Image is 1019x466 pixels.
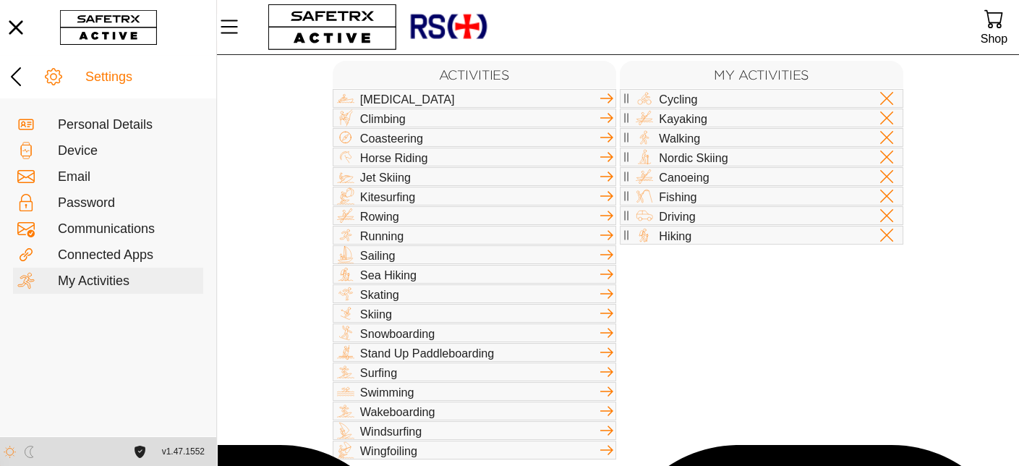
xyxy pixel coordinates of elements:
[130,446,150,458] a: License Agreement
[981,29,1007,48] div: Shop
[58,247,199,263] div: Connected Apps
[360,229,598,242] div: Running
[58,117,199,133] div: Personal Details
[337,129,354,146] img: COASTEERING.svg
[217,12,253,42] button: Menu
[360,307,598,320] div: Skiing
[337,207,354,224] img: KAYAKING.svg
[636,207,653,224] img: DRIVE.svg
[659,92,871,105] div: Cycling
[337,266,354,283] img: SEA_HIKING.svg
[153,440,213,464] button: v1.47.1552
[58,274,199,289] div: My Activities
[360,287,598,300] div: Skating
[17,142,35,159] img: Devices.svg
[58,195,199,211] div: Password
[360,111,598,124] div: Climbing
[636,109,653,127] img: KAYAKING.svg
[23,446,35,458] img: ModeDark.svg
[85,69,212,85] div: Settings
[636,90,653,107] img: CYCLING.svg
[620,61,903,88] h2: My Activities
[162,444,205,459] span: v1.47.1552
[337,285,354,302] img: SKATING.svg
[636,148,653,166] img: NORDIC_SKIING.svg
[337,226,354,244] img: RUNNING.svg
[659,111,871,124] div: Kayaking
[337,168,354,185] img: JET_SKIING.svg
[659,170,871,183] div: Canoeing
[409,4,488,51] img: RescueLogo.png
[636,168,653,185] img: KAYAKING.svg
[659,209,871,222] div: Driving
[58,169,199,185] div: Email
[360,248,598,261] div: Sailing
[636,226,653,244] img: HIKING.svg
[58,143,199,159] div: Device
[58,221,199,237] div: Communications
[17,272,35,289] img: Activities.svg
[4,446,16,458] img: ModeLight.svg
[360,92,598,105] div: [MEDICAL_DATA]
[360,268,598,281] div: Sea Hiking
[337,90,354,107] img: BOATING.svg
[333,61,616,88] h2: Activities
[636,129,653,146] img: WALKING.svg
[636,187,653,205] img: FISHING.svg
[337,246,354,263] img: SAILING.svg
[337,187,354,205] img: KITE_SURFING.svg
[659,229,871,242] div: Hiking
[360,170,598,183] div: Jet Skiing
[360,151,598,164] div: Horse Riding
[360,131,598,144] div: Coasteering
[659,131,871,144] div: Walking
[337,148,354,166] img: HORSE_RIDING.svg
[659,190,871,203] div: Fishing
[360,209,598,222] div: Rowing
[337,109,354,127] img: CLIMBING.svg
[337,305,354,322] img: SKIING.svg
[360,190,598,203] div: Kitesurfing
[659,151,871,164] div: Nordic Skiing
